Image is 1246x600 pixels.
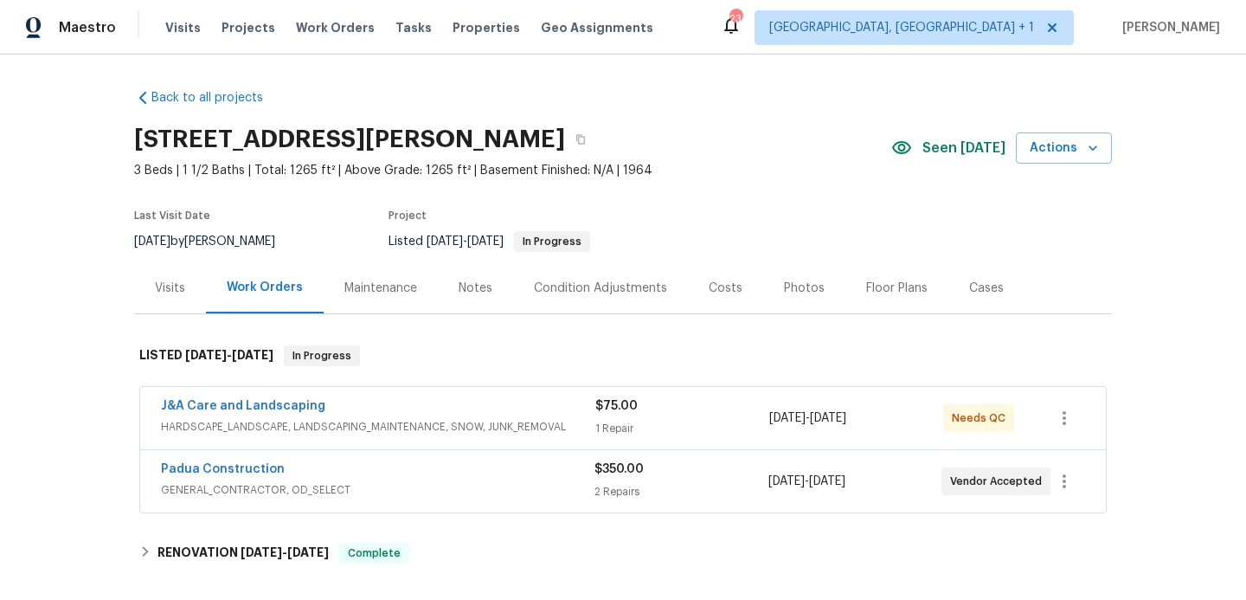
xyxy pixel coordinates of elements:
[155,280,185,297] div: Visits
[427,235,463,248] span: [DATE]
[453,19,520,36] span: Properties
[134,131,565,148] h2: [STREET_ADDRESS][PERSON_NAME]
[594,463,644,475] span: $350.00
[595,400,638,412] span: $75.00
[59,19,116,36] span: Maestro
[534,280,667,297] div: Condition Adjustments
[969,280,1004,297] div: Cases
[185,349,273,361] span: -
[922,139,1005,157] span: Seen [DATE]
[134,231,296,252] div: by [PERSON_NAME]
[809,475,845,487] span: [DATE]
[241,546,282,558] span: [DATE]
[157,543,329,564] h6: RENOVATION
[709,280,742,297] div: Costs
[134,328,1112,384] div: LISTED [DATE]-[DATE]In Progress
[810,412,846,424] span: [DATE]
[1115,19,1220,36] span: [PERSON_NAME]
[134,89,300,106] a: Back to all projects
[768,475,805,487] span: [DATE]
[161,463,285,475] a: Padua Construction
[1030,138,1098,159] span: Actions
[134,210,210,221] span: Last Visit Date
[459,280,492,297] div: Notes
[232,349,273,361] span: [DATE]
[134,235,170,248] span: [DATE]
[541,19,653,36] span: Geo Assignments
[565,124,596,155] button: Copy Address
[784,280,825,297] div: Photos
[287,546,329,558] span: [DATE]
[227,279,303,296] div: Work Orders
[952,410,1012,427] span: Needs QC
[427,235,504,248] span: -
[185,349,227,361] span: [DATE]
[1016,132,1112,165] button: Actions
[769,19,1034,36] span: [GEOGRAPHIC_DATA], [GEOGRAPHIC_DATA] + 1
[516,236,588,247] span: In Progress
[389,235,590,248] span: Listed
[341,545,408,562] span: Complete
[134,532,1112,574] div: RENOVATION [DATE]-[DATE]Complete
[286,347,358,365] span: In Progress
[595,420,769,437] div: 1 Repair
[768,473,845,490] span: -
[769,410,846,427] span: -
[389,210,427,221] span: Project
[222,19,275,36] span: Projects
[296,19,375,36] span: Work Orders
[866,280,928,297] div: Floor Plans
[165,19,201,36] span: Visits
[161,418,595,435] span: HARDSCAPE_LANDSCAPE, LANDSCAPING_MAINTENANCE, SNOW, JUNK_REMOVAL
[395,22,432,34] span: Tasks
[344,280,417,297] div: Maintenance
[139,345,273,366] h6: LISTED
[467,235,504,248] span: [DATE]
[241,546,329,558] span: -
[729,10,742,28] div: 23
[594,483,768,500] div: 2 Repairs
[161,481,594,499] span: GENERAL_CONTRACTOR, OD_SELECT
[161,400,325,412] a: J&A Care and Landscaping
[950,473,1049,490] span: Vendor Accepted
[769,412,806,424] span: [DATE]
[134,162,891,179] span: 3 Beds | 1 1/2 Baths | Total: 1265 ft² | Above Grade: 1265 ft² | Basement Finished: N/A | 1964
